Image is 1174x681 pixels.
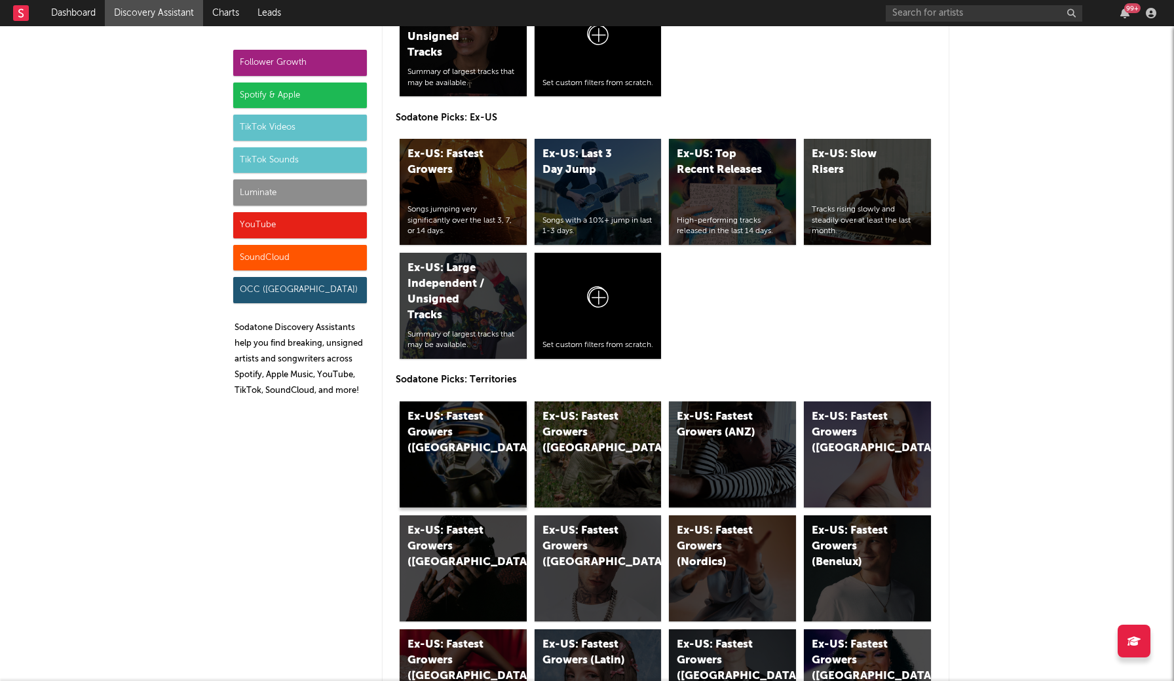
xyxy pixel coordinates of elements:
[407,409,497,456] div: Ex-US: Fastest Growers ([GEOGRAPHIC_DATA])
[804,139,931,245] a: Ex-US: Slow RisersTracks rising slowly and steadily over at least the last month.
[669,515,796,621] a: Ex-US: Fastest Growers (Nordics)
[542,78,654,89] div: Set custom filters from scratch.
[535,401,662,507] a: Ex-US: Fastest Growers ([GEOGRAPHIC_DATA])
[535,139,662,245] a: Ex-US: Last 3 Day JumpSongs with a 10%+ jump in last 1-3 days.
[407,329,519,352] div: Summary of largest tracks that may be available.
[812,204,923,237] div: Tracks rising slowly and steadily over at least the last month.
[812,523,901,570] div: Ex-US: Fastest Growers (Benelux)
[233,212,367,238] div: YouTube
[535,515,662,621] a: Ex-US: Fastest Growers ([GEOGRAPHIC_DATA])
[400,515,527,621] a: Ex-US: Fastest Growers ([GEOGRAPHIC_DATA])
[400,253,527,359] a: Ex-US: Large Independent / Unsigned TracksSummary of largest tracks that may be available.
[233,277,367,303] div: OCC ([GEOGRAPHIC_DATA])
[407,67,519,89] div: Summary of largest tracks that may be available.
[400,401,527,507] a: Ex-US: Fastest Growers ([GEOGRAPHIC_DATA])
[804,401,931,507] a: Ex-US: Fastest Growers ([GEOGRAPHIC_DATA])
[677,409,766,441] div: Ex-US: Fastest Growers (ANZ)
[677,147,766,178] div: Ex-US: Top Recent Releases
[233,147,367,174] div: TikTok Sounds
[1124,3,1141,13] div: 99 +
[669,139,796,245] a: Ex-US: Top Recent ReleasesHigh-performing tracks released in the last 14 days.
[396,372,936,388] p: Sodatone Picks: Territories
[542,637,632,669] div: Ex-US: Fastest Growers (Latin)
[233,115,367,141] div: TikTok Videos
[233,245,367,271] div: SoundCloud
[1120,8,1129,18] button: 99+
[542,409,632,456] div: Ex-US: Fastest Growers ([GEOGRAPHIC_DATA])
[407,261,497,323] div: Ex-US: Large Independent / Unsigned Tracks
[677,523,766,570] div: Ex-US: Fastest Growers (Nordics)
[400,139,527,245] a: Ex-US: Fastest GrowersSongs jumping very significantly over the last 3, 7, or 14 days.
[542,523,632,570] div: Ex-US: Fastest Growers ([GEOGRAPHIC_DATA])
[677,215,788,238] div: High-performing tracks released in the last 14 days.
[233,50,367,76] div: Follower Growth
[233,179,367,206] div: Luminate
[233,83,367,109] div: Spotify & Apple
[812,147,901,178] div: Ex-US: Slow Risers
[669,401,796,507] a: Ex-US: Fastest Growers (ANZ)
[407,523,497,570] div: Ex-US: Fastest Growers ([GEOGRAPHIC_DATA])
[535,253,662,359] a: Set custom filters from scratch.
[407,204,519,237] div: Songs jumping very significantly over the last 3, 7, or 14 days.
[407,147,497,178] div: Ex-US: Fastest Growers
[542,215,654,238] div: Songs with a 10%+ jump in last 1-3 days.
[886,5,1082,22] input: Search for artists
[396,110,936,126] p: Sodatone Picks: Ex-US
[542,340,654,351] div: Set custom filters from scratch.
[804,515,931,621] a: Ex-US: Fastest Growers (Benelux)
[235,320,367,399] p: Sodatone Discovery Assistants help you find breaking, unsigned artists and songwriters across Spo...
[812,409,901,456] div: Ex-US: Fastest Growers ([GEOGRAPHIC_DATA])
[542,147,632,178] div: Ex-US: Last 3 Day Jump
